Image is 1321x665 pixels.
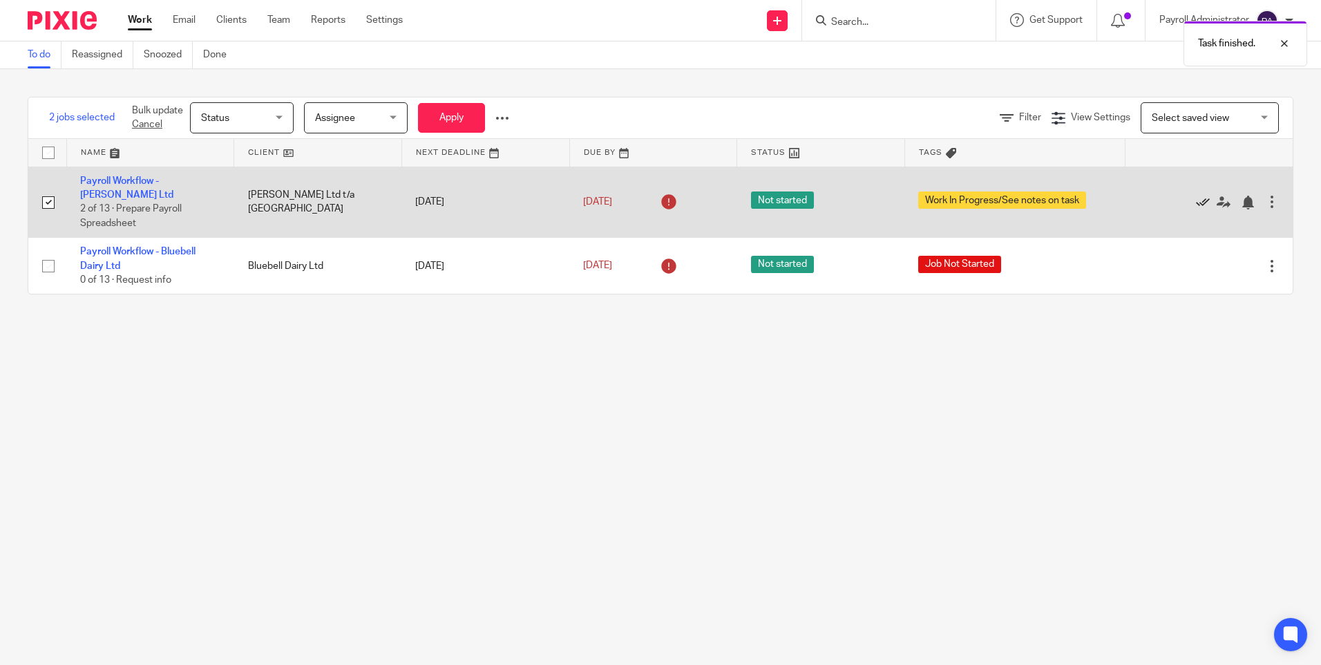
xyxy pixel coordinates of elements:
[751,191,814,209] span: Not started
[28,41,61,68] a: To do
[401,167,569,238] td: [DATE]
[132,104,183,132] p: Bulk update
[418,103,485,133] button: Apply
[144,41,193,68] a: Snoozed
[72,41,133,68] a: Reassigned
[80,204,182,228] span: 2 of 13 · Prepare Payroll Spreadsheet
[128,13,152,27] a: Work
[132,120,162,129] a: Cancel
[1071,113,1130,122] span: View Settings
[234,167,402,238] td: [PERSON_NAME] Ltd t/a [GEOGRAPHIC_DATA]
[80,275,171,285] span: 0 of 13 · Request info
[234,238,402,294] td: Bluebell Dairy Ltd
[49,111,115,124] span: 2 jobs selected
[919,149,942,156] span: Tags
[401,238,569,294] td: [DATE]
[1196,195,1217,209] a: Mark as done
[80,176,173,200] a: Payroll Workflow - [PERSON_NAME] Ltd
[203,41,237,68] a: Done
[918,256,1001,273] span: Job Not Started
[173,13,196,27] a: Email
[1152,113,1229,123] span: Select saved view
[315,113,355,123] span: Assignee
[311,13,345,27] a: Reports
[201,113,229,123] span: Status
[1019,113,1041,122] span: Filter
[918,191,1086,209] span: Work In Progress/See notes on task
[583,197,612,207] span: [DATE]
[28,11,97,30] img: Pixie
[267,13,290,27] a: Team
[583,261,612,271] span: [DATE]
[1198,37,1255,50] p: Task finished.
[1256,10,1278,32] img: svg%3E
[216,13,247,27] a: Clients
[366,13,403,27] a: Settings
[751,256,814,273] span: Not started
[80,247,196,270] a: Payroll Workflow - Bluebell Dairy Ltd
